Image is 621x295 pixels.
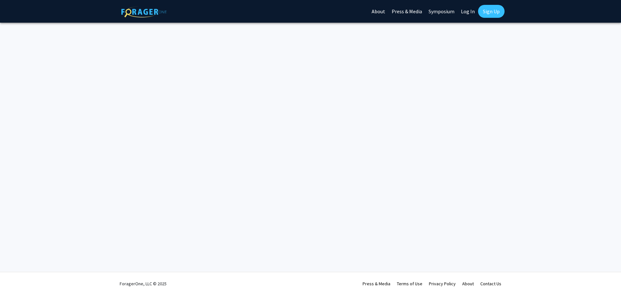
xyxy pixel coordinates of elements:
a: Terms of Use [397,281,422,287]
a: Sign Up [478,5,505,18]
a: Privacy Policy [429,281,456,287]
a: Contact Us [480,281,501,287]
img: ForagerOne Logo [121,6,167,17]
a: Press & Media [363,281,390,287]
div: ForagerOne, LLC © 2025 [120,272,167,295]
a: About [462,281,474,287]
